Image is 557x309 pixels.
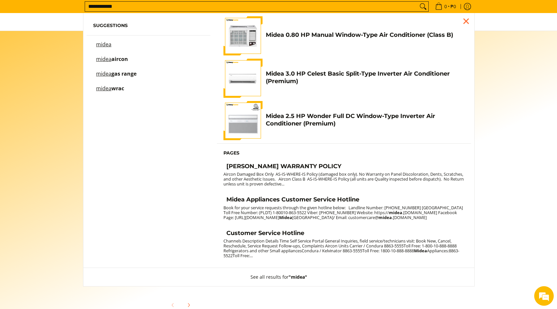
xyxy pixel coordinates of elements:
a: midea aircon [93,57,204,68]
small: Channels Description Details Time Self Service Portal General Inquiries, field service/technician... [223,238,459,258]
div: Chat with us now [34,37,109,45]
small: Book for your service requests through the given hotline below: Landline Number: [PHONE_NUMBER] [... [223,205,463,220]
a: https://mangkosme.com/products/midea-wonder-2-5hp-window-type-inverter-aircon-premium Midea 2.5 H... [223,101,464,140]
div: Close pop up [461,16,471,26]
strong: midea [378,214,392,220]
img: https://mangkosme.com/products/midea-wonder-2-5hp-window-type-inverter-aircon-premium [223,101,263,140]
img: Midea 3.0 HP Celest Basic Split-Type Inverter Air Conditioner (Premium) [223,59,263,98]
a: [PERSON_NAME] WARRANTY POLICY [223,163,464,172]
button: See all results for"midea" [244,268,314,286]
span: We're online! [38,82,90,148]
h4: Customer Service Hotline [226,229,304,237]
a: midea wrac [93,86,204,97]
textarea: Type your message and hit 'Enter' [3,178,124,201]
span: wrac [111,85,124,92]
p: midea [96,42,111,53]
strong: Midea [414,248,427,254]
p: midea wrac [96,86,124,97]
small: Aircon Damaged Box Only AS-IS-WHERE-IS Policy (damaged box only). No Warranty on Panel Discolorat... [223,171,464,187]
a: Midea 3.0 HP Celest Basic Split-Type Inverter Air Conditioner (Premium) Midea 3.0 HP Celest Basic... [223,59,464,98]
p: midea aircon [96,57,128,68]
mark: midea [96,70,111,77]
h4: Midea 2.5 HP Wonder Full DC Window-Type Inverter Air Conditioner (Premium) [266,112,464,127]
span: ₱0 [450,4,457,9]
mark: midea [96,41,111,48]
span: aircon [111,55,128,63]
a: Midea 0.80 HP Manual Window-Type Air Conditioner (Class B) Midea 0.80 HP Manual Window-Type Air C... [223,16,464,55]
strong: "midea" [289,274,307,280]
div: Minimize live chat window [107,3,122,19]
a: Customer Service Hotline [223,229,464,239]
p: midea gas range [96,71,136,83]
mark: midea [96,85,111,92]
a: midea [93,42,204,53]
h4: [PERSON_NAME] WARRANTY POLICY [226,163,341,170]
h6: Pages [223,150,464,156]
h4: Midea Appliances Customer Service Hotline [226,196,359,203]
strong: midea [389,210,402,215]
h6: Suggestions [93,23,204,29]
strong: Midea [279,214,292,220]
a: midea gas range [93,71,204,83]
span: • [433,3,458,10]
a: Midea Appliances Customer Service Hotline [223,196,464,205]
img: Midea 0.80 HP Manual Window-Type Air Conditioner (Class B) [223,16,263,55]
h4: Midea 3.0 HP Celest Basic Split-Type Inverter Air Conditioner (Premium) [266,70,464,85]
mark: midea [96,55,111,63]
h4: Midea 0.80 HP Manual Window-Type Air Conditioner (Class B) [266,31,464,39]
button: Search [418,2,428,11]
span: gas range [111,70,136,77]
span: 0 [443,4,448,9]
